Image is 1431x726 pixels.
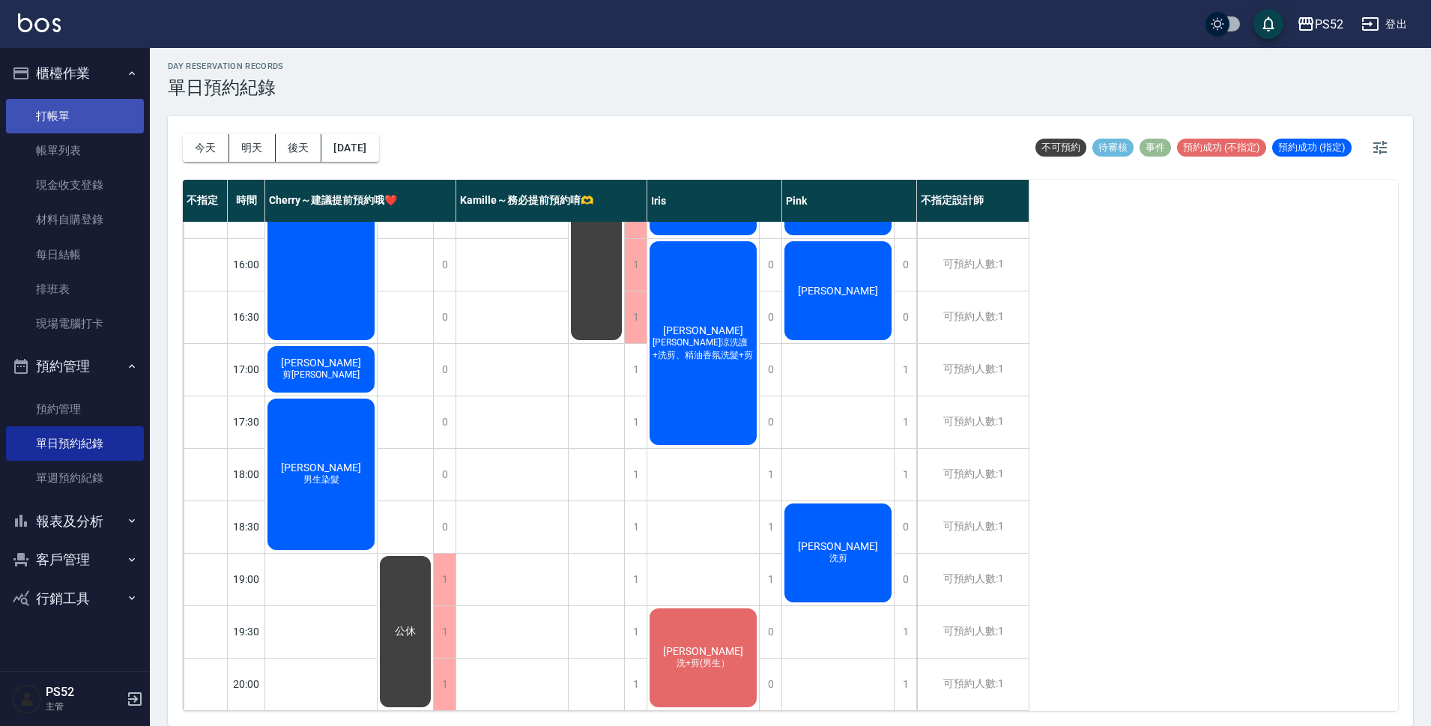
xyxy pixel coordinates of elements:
h5: PS52 [46,685,122,700]
a: 單週預約紀錄 [6,461,144,495]
button: 行銷工具 [6,579,144,618]
span: 不可預約 [1035,141,1086,154]
div: 1 [624,606,647,658]
span: 剪[PERSON_NAME] [279,369,363,381]
p: 主管 [46,700,122,713]
div: 19:00 [228,553,265,605]
div: 可預約人數:1 [917,344,1029,396]
div: 0 [894,554,916,605]
h2: day Reservation records [168,61,284,71]
img: Person [12,684,42,714]
a: 打帳單 [6,99,144,133]
span: 公休 [392,625,419,638]
div: 18:00 [228,448,265,500]
div: 1 [624,659,647,710]
a: 單日預約紀錄 [6,426,144,461]
div: 可預約人數:1 [917,239,1029,291]
span: 洗+剪(男生） [674,657,733,670]
div: 0 [433,396,456,448]
div: Kamille～務必提前預約唷🫶 [456,180,647,222]
div: 可預約人數:1 [917,606,1029,658]
span: [PERSON_NAME] [278,357,364,369]
div: Iris [647,180,782,222]
span: [PERSON_NAME] [795,540,881,552]
span: [PERSON_NAME] [795,285,881,297]
a: 帳單列表 [6,133,144,168]
div: 不指定 [183,180,228,222]
div: 20:00 [228,658,265,710]
div: 1 [624,554,647,605]
button: 登出 [1355,10,1413,38]
div: 0 [894,291,916,343]
button: 明天 [229,134,276,162]
div: 1 [624,344,647,396]
div: 1 [624,396,647,448]
span: 洗剪 [826,552,850,565]
div: 0 [759,291,781,343]
div: 16:30 [228,291,265,343]
span: [PERSON_NAME] [660,645,746,657]
button: 預約管理 [6,347,144,386]
a: 每日結帳 [6,238,144,272]
div: 可預約人數:1 [917,554,1029,605]
div: 0 [759,239,781,291]
div: 0 [759,344,781,396]
div: 0 [433,449,456,500]
div: 0 [759,659,781,710]
div: 0 [433,239,456,291]
a: 排班表 [6,272,144,306]
div: Pink [782,180,917,222]
span: 男生染髮 [300,474,342,486]
div: 0 [759,606,781,658]
button: save [1253,9,1283,39]
div: 18:30 [228,500,265,553]
div: 可預約人數:1 [917,659,1029,710]
div: 1 [759,449,781,500]
span: [PERSON_NAME] [660,324,746,336]
div: 1 [624,501,647,553]
div: 1 [894,606,916,658]
div: 1 [624,449,647,500]
div: 17:30 [228,396,265,448]
button: 今天 [183,134,229,162]
div: 0 [433,501,456,553]
div: 1 [894,344,916,396]
span: 預約成功 (指定) [1272,141,1352,154]
div: 16:00 [228,238,265,291]
button: [DATE] [321,134,378,162]
div: 1 [759,501,781,553]
span: [PERSON_NAME] [278,462,364,474]
a: 材料自購登錄 [6,202,144,237]
div: 19:30 [228,605,265,658]
div: 可預約人數:1 [917,449,1029,500]
div: 1 [624,239,647,291]
div: 可預約人數:1 [917,501,1029,553]
div: 0 [433,344,456,396]
a: 預約管理 [6,392,144,426]
img: Logo [18,13,61,32]
button: 後天 [276,134,322,162]
span: [PERSON_NAME]涼洗護+洗剪、精油香氛洗髮+剪 [650,336,757,362]
button: 櫃檯作業 [6,54,144,93]
div: 1 [624,291,647,343]
button: 客戶管理 [6,540,144,579]
span: 待審核 [1092,141,1134,154]
div: 0 [759,396,781,448]
div: 1 [433,554,456,605]
div: 可預約人數:1 [917,291,1029,343]
div: 1 [759,554,781,605]
div: 1 [894,659,916,710]
div: Cherry～建議提前預約哦❤️ [265,180,456,222]
span: 事件 [1140,141,1171,154]
a: 現金收支登錄 [6,168,144,202]
div: 1 [433,659,456,710]
div: 1 [433,606,456,658]
button: PS52 [1291,9,1349,40]
div: 1 [894,396,916,448]
div: 不指定設計師 [917,180,1029,222]
div: 0 [433,291,456,343]
h3: 單日預約紀錄 [168,77,284,98]
a: 現場電腦打卡 [6,306,144,341]
div: PS52 [1315,15,1343,34]
span: 預約成功 (不指定) [1177,141,1266,154]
